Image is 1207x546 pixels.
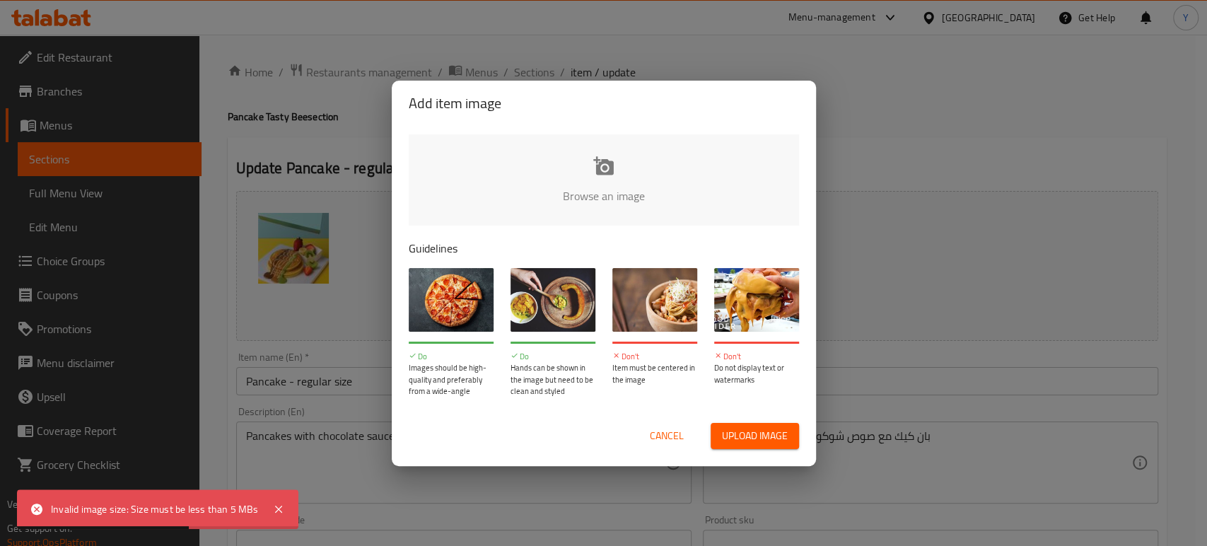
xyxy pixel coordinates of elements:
[714,268,799,332] img: guide-img-4@3x.jpg
[612,362,697,385] p: Item must be centered in the image
[722,427,788,445] span: Upload image
[51,501,259,517] div: Invalid image size: Size must be less than 5 MBs
[612,351,697,363] p: Don't
[511,268,595,332] img: guide-img-2@3x.jpg
[409,92,799,115] h2: Add item image
[650,427,684,445] span: Cancel
[511,351,595,363] p: Do
[409,240,799,257] p: Guidelines
[714,362,799,385] p: Do not display text or watermarks
[409,351,494,363] p: Do
[711,423,799,449] button: Upload image
[612,268,697,332] img: guide-img-3@3x.jpg
[714,351,799,363] p: Don't
[409,362,494,397] p: Images should be high-quality and preferably from a wide-angle
[409,268,494,332] img: guide-img-1@3x.jpg
[511,362,595,397] p: Hands can be shown in the image but need to be clean and styled
[644,423,689,449] button: Cancel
